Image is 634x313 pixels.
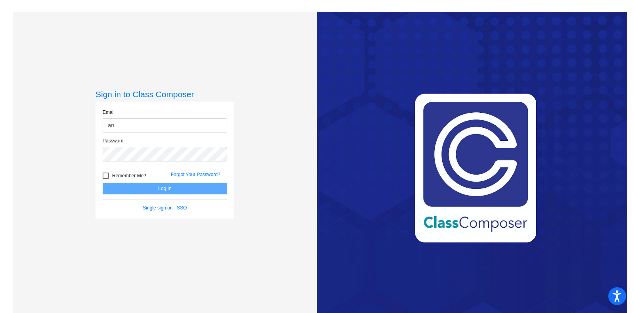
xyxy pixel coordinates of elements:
[112,171,146,181] span: Remember Me?
[103,183,227,194] button: Log In
[171,172,220,177] a: Forgot Your Password?
[95,89,234,99] h3: Sign in to Class Composer
[143,205,187,211] a: Single sign on - SSO
[103,137,124,144] label: Password
[103,109,115,116] label: Email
